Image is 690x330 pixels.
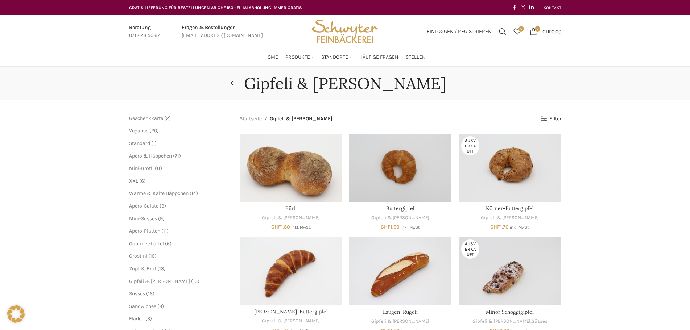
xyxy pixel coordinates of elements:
[148,291,153,297] span: 16
[472,318,530,325] a: Gipfeli & [PERSON_NAME]
[240,115,262,123] a: Startseite
[510,24,524,39] div: Meine Wunschliste
[129,303,156,309] a: Sandwiches
[535,26,540,32] span: 0
[291,225,311,230] small: inkl. MwSt.
[406,50,426,64] a: Stellen
[285,205,297,212] a: Bürli
[526,24,565,39] a: 0 CHF0.00
[129,190,189,196] a: Warme & Kalte Häppchen
[541,116,561,122] a: Filter
[125,50,565,64] div: Main navigation
[461,239,479,259] span: Ausverkauft
[527,3,536,13] a: Linkedin social link
[244,74,446,93] h1: Gipfeli & [PERSON_NAME]
[459,318,561,325] div: ,
[427,29,492,34] span: Einloggen / Registrieren
[270,115,332,123] span: Gipfeli & [PERSON_NAME]
[321,50,352,64] a: Standorte
[511,3,518,13] a: Facebook social link
[490,224,509,230] bdi: 1.70
[542,28,551,34] span: CHF
[542,28,561,34] bdi: 0.00
[129,165,154,171] a: Mini-Brötli
[157,165,160,171] span: 11
[401,225,420,230] small: inkl. MwSt.
[490,224,500,230] span: CHF
[264,50,278,64] a: Home
[129,316,144,322] a: Fladen
[129,115,163,121] a: Geschenkkarte
[167,241,170,247] span: 6
[262,214,320,221] a: Gipfeli & [PERSON_NAME]
[129,216,157,222] a: Mini-Süsses
[510,24,524,39] a: 0
[129,266,156,272] a: Zopf & Brot
[285,54,310,61] span: Produkte
[163,228,167,234] span: 11
[129,241,164,247] a: Gourmet-Löffel
[254,308,328,315] a: [PERSON_NAME]-Buttergipfel
[129,178,138,184] span: XXL
[349,237,451,305] a: Laugen-Rugeli
[285,50,314,64] a: Produkte
[166,115,169,121] span: 2
[495,24,510,39] a: Suchen
[182,24,263,40] a: Infobox link
[129,5,302,10] span: GRATIS LIEFERUNG FÜR BESTELLUNGEN AB CHF 150 - FILIALABHOLUNG IMMER GRATIS
[129,24,160,40] a: Infobox link
[461,136,479,155] span: Ausverkauft
[129,128,148,134] a: Veganes
[406,54,426,61] span: Stellen
[349,134,451,202] a: Buttergipfel
[226,76,244,91] a: Go back
[532,318,548,325] a: Süsses
[540,0,565,15] div: Secondary navigation
[129,153,172,159] a: Apéro & Häppchen
[481,214,539,221] a: Gipfeli & [PERSON_NAME]
[240,115,332,123] nav: Breadcrumb
[262,318,320,325] a: Gipfeli & [PERSON_NAME]
[159,266,164,272] span: 13
[459,237,561,305] a: Minor Schoggigipfel
[459,134,561,202] a: Körner-Buttergipfel
[150,253,155,259] span: 15
[129,253,147,259] a: Crostini
[271,224,281,230] span: CHF
[359,50,398,64] a: Häufige Fragen
[129,203,158,209] a: Apéro-Salate
[129,291,145,297] a: Süsses
[383,309,418,315] a: Laugen-Rugeli
[129,140,150,146] a: Standard
[159,303,162,309] span: 9
[518,26,524,32] span: 0
[386,205,414,212] a: Buttergipfel
[153,140,155,146] span: 1
[423,24,495,39] a: Einloggen / Registrieren
[486,205,534,212] a: Körner-Buttergipfel
[129,278,190,284] span: Gipfeli & [PERSON_NAME]
[359,54,398,61] span: Häufige Fragen
[309,28,380,34] a: Site logo
[486,309,534,315] a: Minor Schoggigipfel
[151,128,157,134] span: 20
[147,316,150,322] span: 3
[381,224,400,230] bdi: 1.60
[193,278,198,284] span: 13
[518,3,527,13] a: Instagram social link
[544,5,561,10] span: KONTAKT
[271,224,290,230] bdi: 1.50
[371,214,429,221] a: Gipfeli & [PERSON_NAME]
